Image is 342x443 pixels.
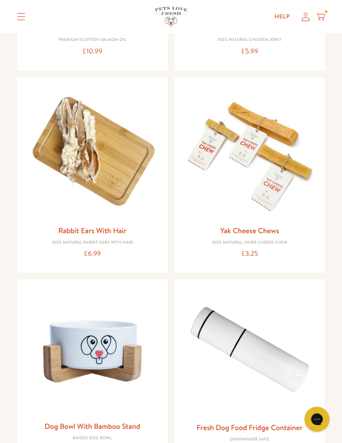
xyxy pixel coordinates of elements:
[24,436,161,441] div: Raised Dog Bowl
[24,84,161,221] img: Rabbit Ears With Hair
[181,286,318,418] img: Fresh Dog Food Fridge Container
[45,421,140,431] a: Dog Bowl With Bamboo Stand
[181,240,318,245] div: 100% natural, hard cheese chew
[181,46,318,57] div: £5.99
[24,38,161,43] div: Premium Scottish Salmon Oil
[181,248,318,259] div: £3.25
[10,6,32,27] summary: Translation missing: en.sections.header.menu
[155,7,187,26] img: Pets Love Fresh
[58,225,127,236] a: Rabbit Ears With Hair
[24,240,161,245] div: 100% Natural Rabbit Ears with hair
[24,286,161,417] img: Dog Bowl With Bamboo Stand
[220,225,279,236] a: Yak Cheese Chews
[181,84,318,221] img: Yak Cheese Chews
[196,422,302,433] a: Fresh Dog Food Fridge Container
[24,46,161,57] div: £10.99
[268,8,297,25] a: Help
[181,437,318,442] div: Dishwasher Safe
[24,248,161,259] div: £6.99
[181,38,318,43] div: 100% Natural Chicken Jerky
[300,404,334,435] iframe: Gorgias live chat messenger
